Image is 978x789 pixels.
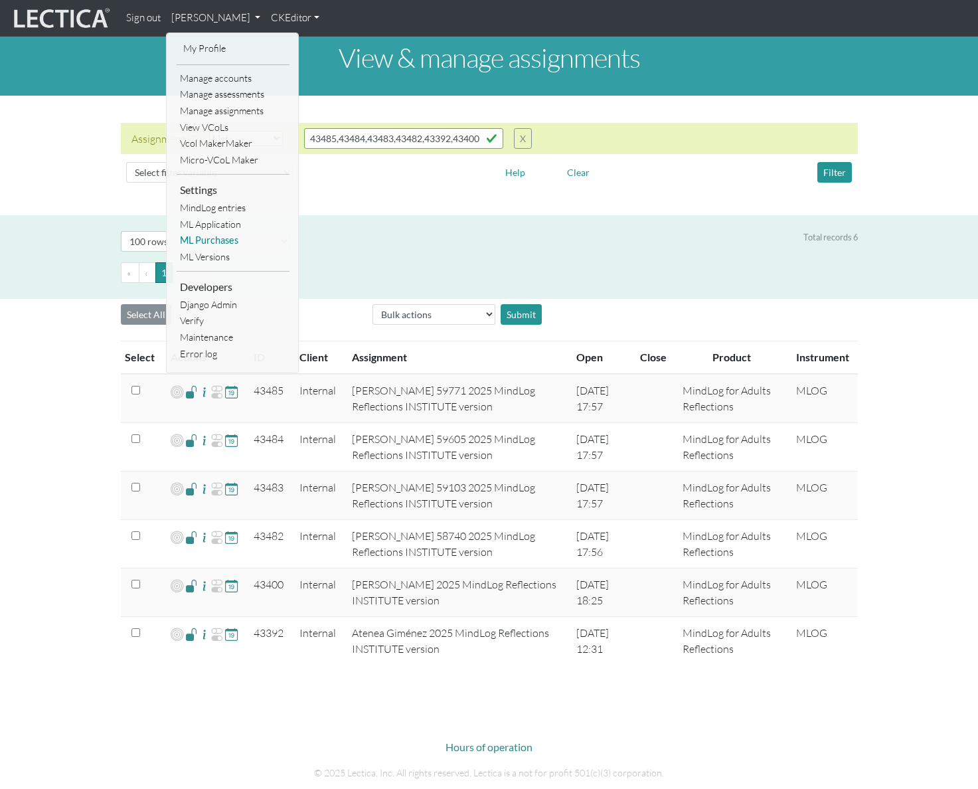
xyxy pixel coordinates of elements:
[266,5,325,31] a: CKEditor
[210,481,223,497] span: Re-open Assignment
[177,297,289,313] a: Django Admin
[568,423,631,472] td: [DATE] 17:57
[788,374,857,423] td: MLOG
[514,128,532,149] button: X
[246,520,291,569] td: 43482
[225,578,238,593] span: Update close date
[177,217,289,233] a: ML Application
[180,41,286,57] a: My Profile
[177,249,289,266] a: ML Versions
[177,277,289,297] li: Developers
[675,472,789,520] td: MindLog for Adults Reflections
[568,374,631,423] td: [DATE] 17:57
[675,374,789,423] td: MindLog for Adults Reflections
[131,131,199,147] div: Assignment ID
[246,569,291,617] td: 43400
[501,304,542,325] div: Submit
[291,341,344,375] th: Client
[225,384,238,399] span: Update close date
[185,481,198,496] span: Access List
[291,423,344,472] td: Internal
[210,578,223,594] span: Re-open Assignment
[185,384,198,399] span: Access List
[177,313,289,329] a: Verify
[499,162,531,183] button: Help
[344,569,569,617] td: [PERSON_NAME] 2025 MindLog Reflections INSTITUTE version
[177,152,289,169] a: Micro-VCoL Maker
[171,384,183,400] span: Add VCoLs
[344,472,569,520] td: [PERSON_NAME] 59103 2025 MindLog Reflections INSTITUTE version
[561,162,596,183] button: Clear
[788,423,857,472] td: MLOG
[225,432,238,448] span: Update close date
[291,374,344,423] td: Internal
[171,626,183,642] span: Add VCoLs
[198,626,210,642] span: Assignment Details
[446,741,532,753] a: Hours of operation
[225,529,238,545] span: Update close date
[788,617,857,665] td: MLOG
[344,520,569,569] td: [PERSON_NAME] 58740 2025 MindLog Reflections INSTITUTE version
[210,626,223,642] span: Re-open Assignment
[344,374,569,423] td: [PERSON_NAME] 59771 2025 MindLog Reflections INSTITUTE version
[210,432,223,448] span: Re-open Assignment
[344,423,569,472] td: [PERSON_NAME] 59605 2025 MindLog Reflections INSTITUTE version
[291,617,344,665] td: Internal
[246,472,291,520] td: 43483
[198,481,210,497] span: Assignment Details
[675,569,789,617] td: MindLog for Adults Reflections
[171,432,183,448] span: Add VCoLs
[788,341,857,375] th: Instrument
[246,617,291,665] td: 43392
[788,472,857,520] td: MLOG
[177,180,289,200] li: Settings
[121,341,163,375] th: Select
[568,341,631,375] th: Open
[675,423,789,472] td: MindLog for Adults Reflections
[177,70,289,87] a: Manage accounts
[177,232,289,249] a: ML Purchases
[198,384,210,400] span: Assignment Details
[121,5,166,31] a: Sign out
[568,520,631,569] td: [DATE] 17:56
[788,569,857,617] td: MLOG
[246,374,291,423] td: 43485
[171,481,183,497] span: Add VCoLs
[225,626,238,642] span: Update close date
[171,529,183,545] span: Add VCoLs
[166,5,266,31] a: [PERSON_NAME]
[788,520,857,569] td: MLOG
[177,329,289,346] a: Maintenance
[568,569,631,617] td: [DATE] 18:25
[291,569,344,617] td: Internal
[121,766,858,780] p: © 2025 Lectica, Inc. All rights reserved. Lectica is a not for profit 501(c)(3) corporation.
[568,472,631,520] td: [DATE] 17:57
[246,423,291,472] td: 43484
[121,304,171,325] button: Select All
[177,120,289,136] a: View VCoLs
[198,578,210,594] span: Assignment Details
[163,341,246,375] th: Actions
[11,6,110,31] img: lecticalive
[632,341,675,375] th: Close
[210,384,223,400] span: Re-open Assignment
[817,162,852,183] button: Filter
[344,617,569,665] td: Atenea Giménez 2025 MindLog Reflections INSTITUTE version
[499,165,531,177] a: Help
[185,626,198,642] span: Access List
[177,135,289,152] a: Vcol MakerMaker
[210,529,223,545] span: Re-open Assignment
[185,578,198,593] span: Access List
[121,262,858,283] ul: Pagination
[185,432,198,448] span: Access List
[675,617,789,665] td: MindLog for Adults Reflections
[198,432,210,448] span: Assignment Details
[675,520,789,569] td: MindLog for Adults Reflections
[291,472,344,520] td: Internal
[177,346,289,363] a: Error log
[177,86,289,103] a: Manage assessments
[177,200,289,217] a: MindLog entries
[155,262,173,283] button: Go to page 1
[344,341,569,375] th: Assignment
[568,617,631,665] td: [DATE] 12:31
